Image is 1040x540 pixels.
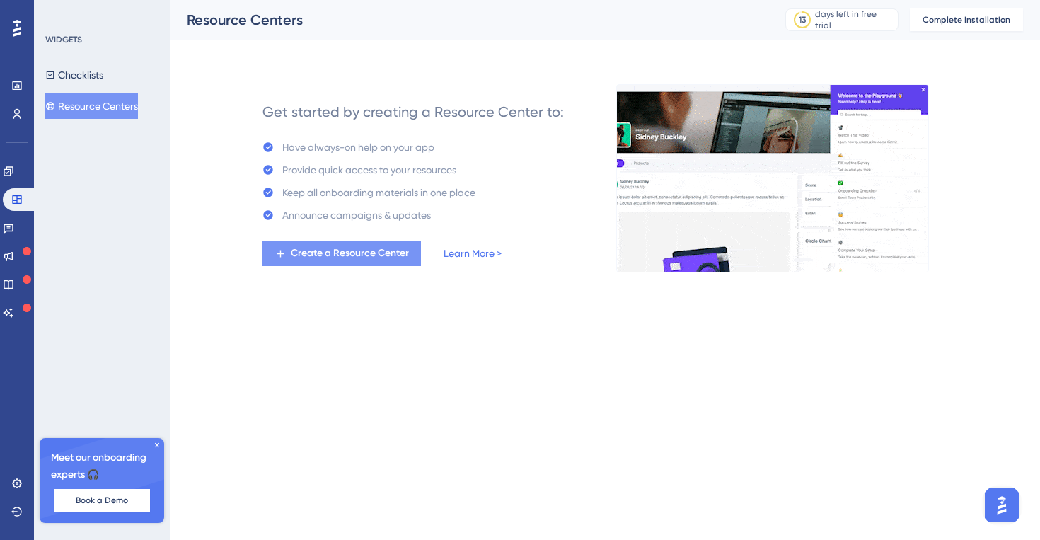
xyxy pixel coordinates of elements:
[616,84,929,272] img: 0356d1974f90e2cc51a660023af54dec.gif
[45,34,82,45] div: WIDGETS
[262,102,564,122] div: Get started by creating a Resource Center to:
[981,484,1023,527] iframe: UserGuiding AI Assistant Launcher
[262,241,421,266] button: Create a Resource Center
[910,8,1023,31] button: Complete Installation
[444,245,502,262] a: Learn More >
[282,139,434,156] div: Have always-on help on your app
[45,62,103,88] button: Checklists
[45,93,138,119] button: Resource Centers
[76,495,128,506] span: Book a Demo
[923,14,1010,25] span: Complete Installation
[187,10,750,30] div: Resource Centers
[282,184,475,201] div: Keep all onboarding materials in one place
[291,245,409,262] span: Create a Resource Center
[282,161,456,178] div: Provide quick access to your resources
[54,489,150,512] button: Book a Demo
[51,449,153,483] span: Meet our onboarding experts 🎧
[282,207,431,224] div: Announce campaigns & updates
[815,8,894,31] div: days left in free trial
[799,14,806,25] div: 13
